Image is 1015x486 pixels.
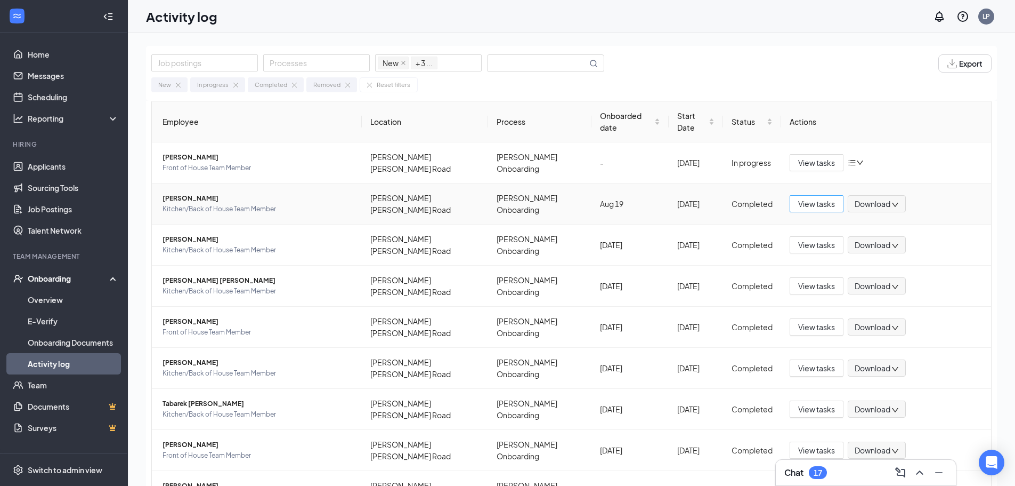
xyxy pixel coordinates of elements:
[28,417,119,439] a: SurveysCrown
[362,430,488,471] td: [PERSON_NAME] [PERSON_NAME] Road
[197,80,229,90] div: In progress
[401,60,406,66] span: close
[591,101,669,142] th: Onboarded date
[855,281,890,292] span: Download
[488,184,592,225] td: [PERSON_NAME] Onboarding
[28,353,119,375] a: Activity log
[790,318,843,336] button: View tasks
[677,362,714,374] div: [DATE]
[362,389,488,430] td: [PERSON_NAME] [PERSON_NAME] Road
[732,321,773,333] div: Completed
[163,204,353,214] span: Kitchen/Back of House Team Member
[416,57,433,69] span: + 3 ...
[28,375,119,396] a: Team
[790,360,843,377] button: View tasks
[158,80,171,90] div: New
[377,80,410,90] div: Reset filters
[383,57,399,69] span: New
[732,116,765,128] span: Status
[732,444,773,456] div: Completed
[13,465,23,475] svg: Settings
[855,404,890,415] span: Download
[855,322,890,333] span: Download
[600,157,660,169] div: -
[163,316,353,327] span: [PERSON_NAME]
[956,10,969,23] svg: QuestionInfo
[163,440,353,450] span: [PERSON_NAME]
[732,239,773,251] div: Completed
[798,280,835,292] span: View tasks
[891,448,899,455] span: down
[930,464,947,481] button: Minimize
[891,242,899,250] span: down
[913,466,926,479] svg: ChevronUp
[723,101,781,142] th: Status
[488,101,592,142] th: Process
[732,362,773,374] div: Completed
[163,450,353,461] span: Front of House Team Member
[600,444,660,456] div: [DATE]
[28,113,119,124] div: Reporting
[28,86,119,108] a: Scheduling
[28,396,119,417] a: DocumentsCrown
[163,368,353,379] span: Kitchen/Back of House Team Member
[255,80,287,90] div: Completed
[932,466,945,479] svg: Minimize
[313,80,340,90] div: Removed
[892,464,909,481] button: ComposeMessage
[28,198,119,220] a: Job Postings
[28,44,119,65] a: Home
[12,11,22,21] svg: WorkstreamLogo
[28,156,119,177] a: Applicants
[488,348,592,389] td: [PERSON_NAME] Onboarding
[798,362,835,374] span: View tasks
[781,101,991,142] th: Actions
[488,430,592,471] td: [PERSON_NAME] Onboarding
[488,389,592,430] td: [PERSON_NAME] Onboarding
[855,445,890,456] span: Download
[798,444,835,456] span: View tasks
[163,399,353,409] span: Tabarek [PERSON_NAME]
[28,220,119,241] a: Talent Network
[28,177,119,198] a: Sourcing Tools
[891,324,899,332] span: down
[28,65,119,86] a: Messages
[790,195,843,212] button: View tasks
[163,193,353,204] span: [PERSON_NAME]
[790,277,843,294] button: View tasks
[798,403,835,415] span: View tasks
[790,442,843,459] button: View tasks
[163,152,353,163] span: [PERSON_NAME]
[677,280,714,292] div: [DATE]
[677,198,714,210] div: [DATE]
[677,321,714,333] div: [DATE]
[933,10,946,23] svg: Notifications
[891,407,899,414] span: down
[677,444,714,456] div: [DATE]
[979,450,1004,475] div: Open Intercom Messenger
[103,11,113,22] svg: Collapse
[163,163,353,173] span: Front of House Team Member
[589,59,598,68] svg: MagnifyingGlass
[982,12,990,21] div: LP
[362,184,488,225] td: [PERSON_NAME] [PERSON_NAME] Road
[732,198,773,210] div: Completed
[488,307,592,348] td: [PERSON_NAME] Onboarding
[798,157,835,169] span: View tasks
[600,198,660,210] div: Aug 19
[669,101,723,142] th: Start Date
[600,239,660,251] div: [DATE]
[600,362,660,374] div: [DATE]
[891,365,899,373] span: down
[163,286,353,297] span: Kitchen/Back of House Team Member
[28,273,110,284] div: Onboarding
[411,57,437,69] span: + 3 ...
[13,140,117,149] div: Hiring
[13,273,23,284] svg: UserCheck
[600,110,652,133] span: Onboarded date
[600,403,660,415] div: [DATE]
[163,327,353,338] span: Front of House Team Member
[152,101,362,142] th: Employee
[488,142,592,184] td: [PERSON_NAME] Onboarding
[146,7,217,26] h1: Activity log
